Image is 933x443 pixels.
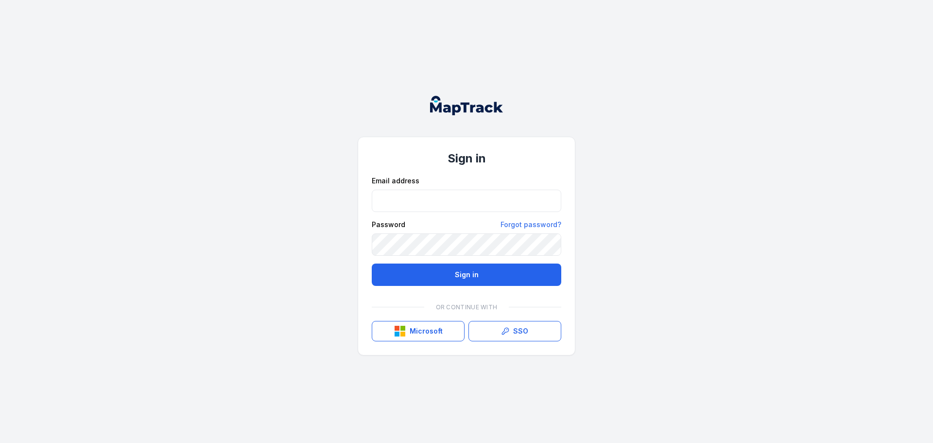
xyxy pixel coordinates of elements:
button: Sign in [372,264,561,286]
button: Microsoft [372,321,465,341]
a: SSO [468,321,561,341]
label: Email address [372,176,419,186]
label: Password [372,220,405,230]
h1: Sign in [372,151,561,166]
a: Forgot password? [501,220,561,230]
div: Or continue with [372,298,561,317]
nav: Global [415,96,518,115]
